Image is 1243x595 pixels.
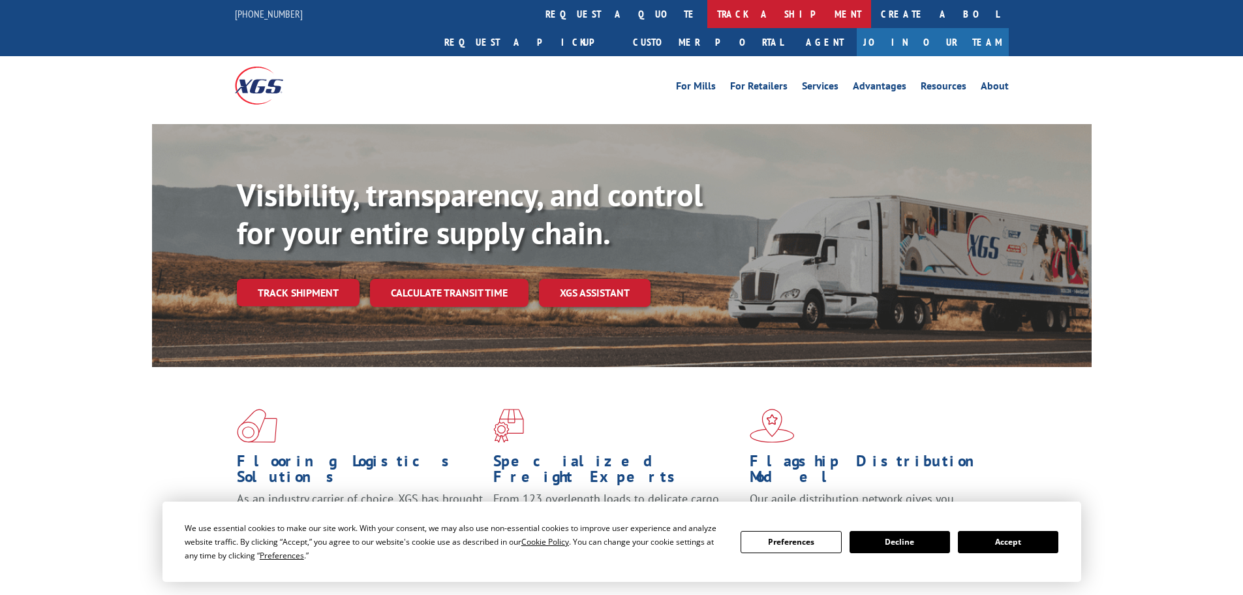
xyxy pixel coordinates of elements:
span: Cookie Policy [521,536,569,547]
a: Join Our Team [857,28,1009,56]
a: XGS ASSISTANT [539,279,651,307]
a: Services [802,81,838,95]
a: Advantages [853,81,906,95]
img: xgs-icon-total-supply-chain-intelligence-red [237,409,277,443]
button: Preferences [741,531,841,553]
span: Preferences [260,550,304,561]
div: We use essential cookies to make our site work. With your consent, we may also use non-essential ... [185,521,725,562]
div: Cookie Consent Prompt [162,502,1081,582]
a: Calculate transit time [370,279,529,307]
p: From 123 overlength loads to delicate cargo, our experienced staff knows the best way to move you... [493,491,740,549]
h1: Specialized Freight Experts [493,453,740,491]
button: Accept [958,531,1058,553]
span: Our agile distribution network gives you nationwide inventory management on demand. [750,491,990,522]
a: For Retailers [730,81,788,95]
b: Visibility, transparency, and control for your entire supply chain. [237,174,703,253]
a: Agent [793,28,857,56]
span: As an industry carrier of choice, XGS has brought innovation and dedication to flooring logistics... [237,491,483,538]
a: About [981,81,1009,95]
a: Resources [921,81,966,95]
a: Request a pickup [435,28,623,56]
button: Decline [850,531,950,553]
img: xgs-icon-focused-on-flooring-red [493,409,524,443]
img: xgs-icon-flagship-distribution-model-red [750,409,795,443]
a: Customer Portal [623,28,793,56]
h1: Flooring Logistics Solutions [237,453,483,491]
a: For Mills [676,81,716,95]
a: [PHONE_NUMBER] [235,7,303,20]
a: Track shipment [237,279,360,306]
h1: Flagship Distribution Model [750,453,996,491]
